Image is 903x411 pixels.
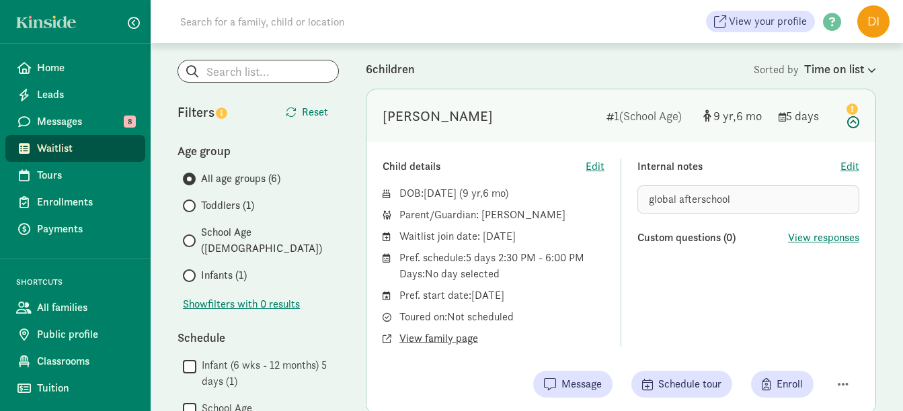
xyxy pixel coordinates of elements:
button: Message [533,371,613,398]
label: Infant (6 wks - 12 months) 5 days (1) [196,357,339,390]
span: School Age ([DEMOGRAPHIC_DATA]) [201,224,339,257]
span: Schedule tour [658,376,721,392]
div: 1 [606,107,693,125]
a: Classrooms [5,348,145,375]
a: Public profile [5,321,145,348]
div: Parent/Guardian: [PERSON_NAME] [399,207,604,223]
span: Messages [37,113,134,130]
span: [DATE] [424,186,457,200]
div: Age group [178,142,339,160]
button: Reset [275,99,339,126]
span: Toddlers (1) [201,197,254,214]
span: Show filters with 0 results [183,296,300,312]
button: View family page [399,330,478,347]
input: Search for a family, child or location [172,8,549,35]
span: All families [37,300,134,316]
a: Messages 8 [5,108,145,135]
div: DOB: ( ) [399,185,604,201]
span: Home [37,60,134,76]
span: Leads [37,87,134,103]
span: 8 [124,116,136,128]
span: Message [561,376,602,392]
div: [object Object] [703,107,768,125]
div: Pref. start date: [DATE] [399,287,604,304]
span: 6 [736,108,762,124]
a: Tuition [5,375,145,402]
span: Waitlist [37,140,134,156]
span: 9 [713,108,736,124]
div: Analeah Rangel [383,105,493,127]
div: Pref. schedule: 5 days 2:30 PM - 6:00 PM Days: No day selected [399,250,604,282]
a: Enrollments [5,189,145,216]
span: Enroll [777,376,803,392]
a: Leads [5,81,145,108]
span: 9 [463,186,483,200]
button: Schedule tour [631,371,732,398]
span: Payments [37,221,134,237]
iframe: Chat Widget [836,347,903,411]
div: Toured on: Not scheduled [399,309,604,325]
span: global afterschool [649,192,730,206]
span: View your profile [729,13,807,30]
a: View your profile [706,11,815,32]
span: Classrooms [37,353,134,369]
span: Public profile [37,326,134,342]
div: Waitlist join date: [DATE] [399,228,604,244]
button: Showfilters with 0 results [183,296,300,312]
button: View responses [788,230,859,246]
span: Tuition [37,380,134,396]
span: 6 [483,186,505,200]
div: 5 days [779,107,832,125]
div: Time on list [804,60,876,78]
div: Filters [178,102,258,122]
div: Internal notes [637,158,840,175]
button: Enroll [751,371,814,398]
span: Tours [37,167,134,183]
span: Enrollments [37,194,134,210]
div: Sorted by [754,60,876,78]
a: Waitlist [5,135,145,162]
span: (School Age) [619,108,682,124]
a: Payments [5,216,145,242]
input: Search list... [178,60,338,82]
span: All age groups (6) [201,171,280,187]
div: Child details [383,158,586,175]
div: 6 children [366,60,754,78]
div: Custom questions (0) [637,230,788,246]
span: Infants (1) [201,267,247,283]
span: Reset [302,104,328,120]
button: Edit [840,158,859,175]
a: Tours [5,162,145,189]
button: Edit [586,158,604,175]
div: Schedule [178,328,339,347]
a: All families [5,294,145,321]
a: Home [5,54,145,81]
